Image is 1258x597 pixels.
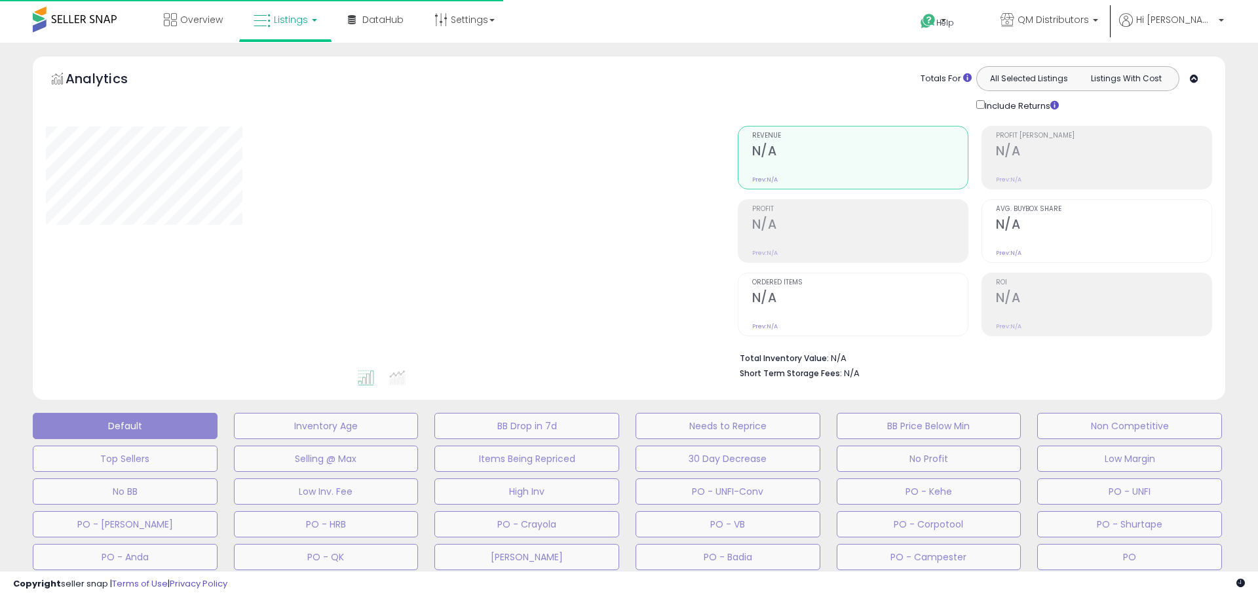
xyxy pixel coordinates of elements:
[434,511,619,537] button: PO - Crayola
[434,446,619,472] button: Items Being Repriced
[66,69,153,91] h5: Analytics
[752,217,968,235] h2: N/A
[636,544,820,570] button: PO - Badia
[752,132,968,140] span: Revenue
[33,413,218,439] button: Default
[1018,13,1089,26] span: QM Distributors
[996,217,1211,235] h2: N/A
[636,413,820,439] button: Needs to Reprice
[1037,544,1222,570] button: PO
[234,446,419,472] button: Selling @ Max
[434,544,619,570] button: [PERSON_NAME]
[1037,478,1222,505] button: PO - UNFI
[1136,13,1215,26] span: Hi [PERSON_NAME]
[636,478,820,505] button: PO - UNFI-Conv
[234,544,419,570] button: PO - QK
[33,511,218,537] button: PO - [PERSON_NAME]
[980,70,1078,87] button: All Selected Listings
[996,206,1211,213] span: Avg. Buybox Share
[1037,413,1222,439] button: Non Competitive
[752,176,778,183] small: Prev: N/A
[234,478,419,505] button: Low Inv. Fee
[996,290,1211,308] h2: N/A
[921,73,972,85] div: Totals For
[170,577,227,590] a: Privacy Policy
[1119,13,1224,43] a: Hi [PERSON_NAME]
[996,132,1211,140] span: Profit [PERSON_NAME]
[837,511,1021,537] button: PO - Corpotool
[1077,70,1175,87] button: Listings With Cost
[1037,511,1222,537] button: PO - Shurtape
[234,511,419,537] button: PO - HRB
[996,249,1021,257] small: Prev: N/A
[636,511,820,537] button: PO - VB
[112,577,168,590] a: Terms of Use
[180,13,223,26] span: Overview
[996,144,1211,161] h2: N/A
[1037,446,1222,472] button: Low Margin
[636,446,820,472] button: 30 Day Decrease
[740,368,842,379] b: Short Term Storage Fees:
[910,3,980,43] a: Help
[996,279,1211,286] span: ROI
[234,413,419,439] button: Inventory Age
[837,478,1021,505] button: PO - Kehe
[752,249,778,257] small: Prev: N/A
[920,13,936,29] i: Get Help
[434,478,619,505] button: High Inv
[274,13,308,26] span: Listings
[936,17,954,28] span: Help
[844,367,860,379] span: N/A
[33,478,218,505] button: No BB
[434,413,619,439] button: BB Drop in 7d
[752,206,968,213] span: Profit
[752,279,968,286] span: Ordered Items
[752,290,968,308] h2: N/A
[837,544,1021,570] button: PO - Campester
[13,577,61,590] strong: Copyright
[33,544,218,570] button: PO - Anda
[752,144,968,161] h2: N/A
[13,578,227,590] div: seller snap | |
[362,13,404,26] span: DataHub
[966,98,1075,113] div: Include Returns
[996,176,1021,183] small: Prev: N/A
[752,322,778,330] small: Prev: N/A
[837,446,1021,472] button: No Profit
[996,322,1021,330] small: Prev: N/A
[33,446,218,472] button: Top Sellers
[837,413,1021,439] button: BB Price Below Min
[740,349,1202,365] li: N/A
[740,353,829,364] b: Total Inventory Value:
